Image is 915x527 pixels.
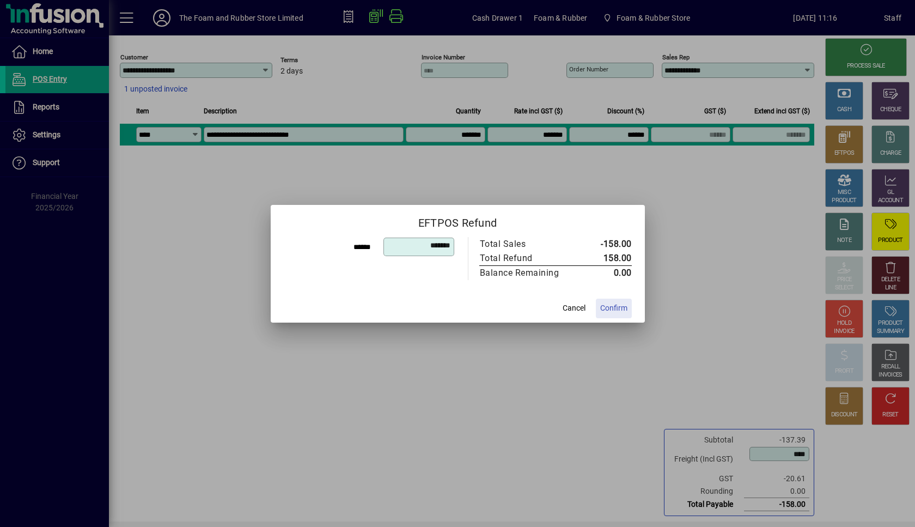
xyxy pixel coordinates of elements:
span: Cancel [563,302,585,314]
td: 158.00 [582,251,632,266]
td: Total Refund [479,251,582,266]
td: -158.00 [582,237,632,251]
h2: EFTPOS Refund [271,205,645,237]
td: 0.00 [582,265,632,280]
td: Total Sales [479,237,582,251]
button: Cancel [557,299,591,318]
div: Balance Remaining [480,266,571,280]
button: Confirm [596,299,632,318]
span: Confirm [600,302,627,314]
